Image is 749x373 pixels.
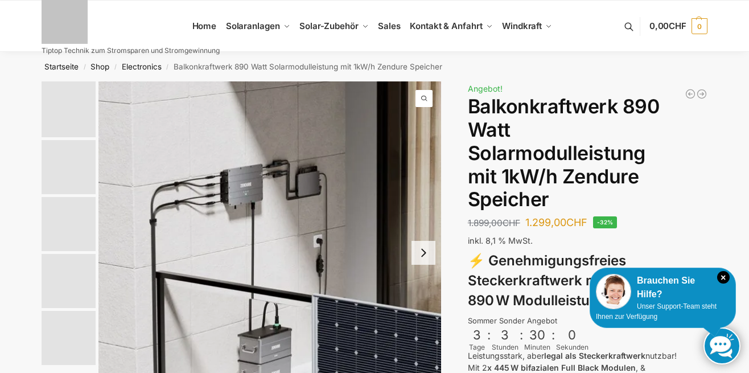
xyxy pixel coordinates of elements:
[468,342,486,352] div: Tage
[493,327,517,342] div: 3
[649,9,707,43] a: 0,00CHF 0
[468,218,520,228] bdi: 1.899,00
[525,216,587,228] bdi: 1.299,00
[79,63,90,72] span: /
[299,21,359,31] span: Solar-Zubehör
[525,327,549,342] div: 30
[42,47,220,54] p: Tiptop Technik zum Stromsparen und Stromgewinnung
[410,21,482,31] span: Kontakt & Anfahrt
[90,62,109,71] a: Shop
[42,197,96,251] img: Maysun
[497,1,557,52] a: Windkraft
[487,363,636,372] strong: x 445 W bifazialen Full Black Modulen
[405,1,497,52] a: Kontakt & Anfahrt
[596,274,730,301] div: Brauchen Sie Hilfe?
[22,52,728,81] nav: Breadcrumb
[42,81,96,137] img: Zendure-solar-flow-Batteriespeicher für Balkonkraftwerke
[109,63,121,72] span: /
[692,18,707,34] span: 0
[221,1,294,52] a: Solaranlagen
[42,254,96,308] img: Zendure-solar-flow-Batteriespeicher für Balkonkraftwerke
[503,218,520,228] span: CHF
[378,21,401,31] span: Sales
[596,302,717,321] span: Unser Support-Team steht Ihnen zur Verfügung
[593,216,618,228] span: -32%
[492,342,518,352] div: Stunden
[596,274,631,309] img: Customer service
[468,315,707,327] div: Sommer Sonder Angebot
[557,327,587,342] div: 0
[524,342,550,352] div: Minuten
[685,88,696,100] a: Balkonkraftwerk 890 Watt Solarmodulleistung mit 2kW/h Zendure Speicher
[487,327,491,350] div: :
[520,327,523,350] div: :
[544,351,645,360] strong: legal als Steckerkraftwerk
[44,62,79,71] a: Startseite
[42,311,96,365] img: nep-microwechselrichter-600w
[468,95,707,211] h1: Balkonkraftwerk 890 Watt Solarmodulleistung mit 1kW/h Zendure Speicher
[295,1,373,52] a: Solar-Zubehör
[122,62,162,71] a: Electronics
[696,88,707,100] a: Steckerkraftwerk mit 4 KW Speicher und 8 Solarmodulen mit 3600 Watt
[373,1,405,52] a: Sales
[502,21,542,31] span: Windkraft
[411,241,435,265] button: Next slide
[552,327,555,350] div: :
[468,84,503,93] span: Angebot!
[162,63,174,72] span: /
[469,327,485,342] div: 3
[42,140,96,194] img: Anschlusskabel-3meter_schweizer-stecker
[468,251,707,310] h3: ⚡ Genehmigungsfreies Steckerkraftwerk mit Speicher – 890 W Modulleistung
[226,21,280,31] span: Solaranlagen
[717,271,730,284] i: Schließen
[468,236,533,245] span: inkl. 8,1 % MwSt.
[669,21,686,31] span: CHF
[649,21,686,31] span: 0,00
[556,342,588,352] div: Sekunden
[566,216,587,228] span: CHF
